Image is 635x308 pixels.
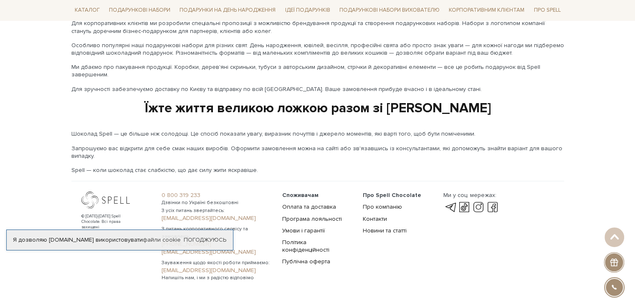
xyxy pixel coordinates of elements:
a: [EMAIL_ADDRESS][DOMAIN_NAME] [162,266,272,274]
div: Їжте життя великою ложкою разом зі [PERSON_NAME] [71,100,564,117]
span: З усіх питань звертайтесь: [162,207,272,214]
a: tik-tok [457,202,471,212]
a: [EMAIL_ADDRESS][DOMAIN_NAME] [162,214,272,222]
p: Запрошуємо вас відкрити для себе смак наших виробів. Оформити замовлення можна на сайті або зв'яз... [71,145,564,160]
a: Контакти [363,215,387,222]
a: Ідеї подарунків [281,4,333,17]
span: З питань корпоративного сервісу та замовлень: [162,225,272,240]
a: Публічна оферта [282,258,330,265]
span: Дзвінки по Україні безкоштовні [162,199,272,206]
p: Для зручності забезпечуємо доставку по Києву та відправку по всій [GEOGRAPHIC_DATA]. Ваше замовле... [71,86,564,93]
div: © [DATE]-[DATE] Spell Chocolate. Всі права захищені [81,213,138,230]
a: Оплата та доставка [282,203,336,210]
a: instagram [471,202,486,212]
p: Для корпоративних клієнтів ми розробили спеціальні пропозиції з можливістю брендування продукції ... [71,20,564,35]
a: [EMAIL_ADDRESS][DOMAIN_NAME] [162,248,272,255]
p: Spell — коли шоколад стає слабкістю, що дає силу жити яскравіше. [71,167,564,174]
a: Програма лояльності [282,215,342,222]
a: Подарунки на День народження [176,4,279,17]
a: 0 800 319 233 [162,191,272,199]
p: Шоколад Spell — це більше ніж солодощі. Це спосіб показати увагу, виразник почуттів і джерело мом... [71,130,564,138]
p: Особливо популярні наші подарункові набори для різних свят. День народження, ювілей, весілля, про... [71,42,564,57]
span: Напишіть нам, і ми з радістю відповімо [162,274,272,281]
div: Ми у соц. мережах: [443,191,499,199]
div: Я дозволяю [DOMAIN_NAME] використовувати [7,236,233,244]
span: Споживачам [282,191,319,198]
span: Зауваження щодо якості роботи приймаємо: [162,259,272,266]
a: файли cookie [143,236,181,243]
a: Подарункові набори [106,4,174,17]
a: telegram [443,202,457,212]
a: Корпоративним клієнтам [445,3,528,18]
a: Умови і гарантії [282,227,325,234]
a: Політика конфіденційності [282,238,329,253]
a: facebook [486,202,500,212]
a: Про Spell [530,4,564,17]
a: Про компанію [363,203,402,210]
a: Погоджуюсь [184,236,226,244]
a: Каталог [71,4,103,17]
a: Подарункові набори вихователю [336,3,443,18]
a: Новини та статті [363,227,407,234]
p: Ми дбаємо про пакування продукції. Коробки, дерев'яні скриньки, тубуси з авторським дизайном, стр... [71,63,564,78]
span: Про Spell Chocolate [363,191,421,198]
